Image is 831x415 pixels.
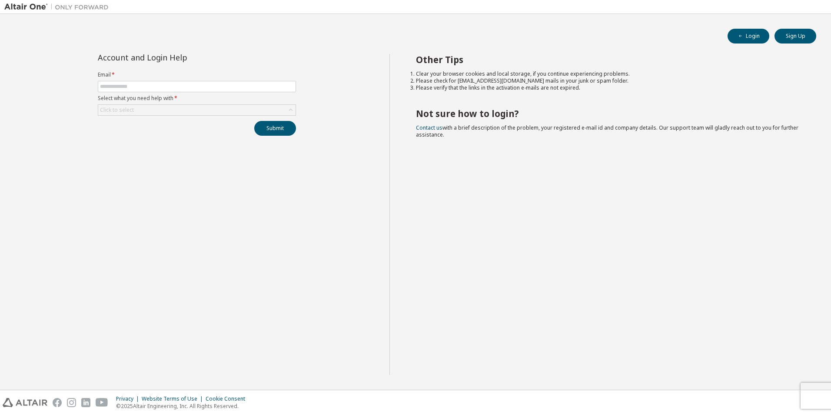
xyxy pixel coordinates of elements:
div: Click to select [98,105,296,115]
div: Click to select [100,107,134,114]
span: with a brief description of the problem, your registered e-mail id and company details. Our suppo... [416,124,798,138]
img: facebook.svg [53,398,62,407]
button: Login [728,29,769,44]
img: instagram.svg [67,398,76,407]
h2: Not sure how to login? [416,108,801,119]
li: Clear your browser cookies and local storage, if you continue experiencing problems. [416,70,801,77]
img: linkedin.svg [81,398,90,407]
li: Please verify that the links in the activation e-mails are not expired. [416,84,801,91]
button: Submit [254,121,296,136]
button: Sign Up [774,29,816,44]
p: © 2025 Altair Engineering, Inc. All Rights Reserved. [116,402,250,410]
img: Altair One [4,3,113,11]
a: Contact us [416,124,442,131]
div: Account and Login Help [98,54,256,61]
div: Website Terms of Use [142,395,206,402]
div: Privacy [116,395,142,402]
div: Cookie Consent [206,395,250,402]
label: Select what you need help with [98,95,296,102]
li: Please check for [EMAIL_ADDRESS][DOMAIN_NAME] mails in your junk or spam folder. [416,77,801,84]
h2: Other Tips [416,54,801,65]
img: altair_logo.svg [3,398,47,407]
img: youtube.svg [96,398,108,407]
label: Email [98,71,296,78]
